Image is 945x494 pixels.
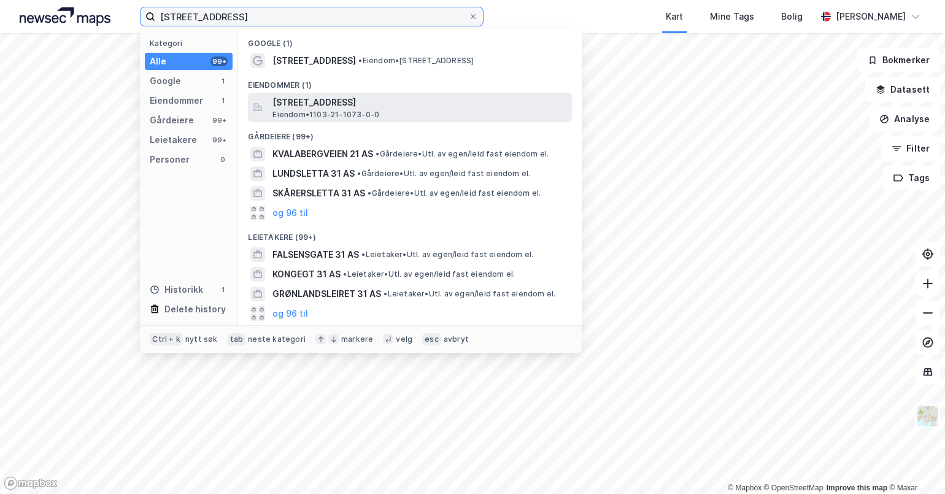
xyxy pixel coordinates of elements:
span: • [357,169,361,178]
div: markere [341,334,373,344]
div: Google [150,74,181,88]
span: Eiendom • 1103-21-1073-0-0 [272,110,379,120]
span: Leietaker • Utl. av egen/leid fast eiendom el. [361,250,533,260]
div: esc [422,333,441,345]
img: Z [916,404,939,428]
div: Kategori [150,39,233,48]
div: Ctrl + k [150,333,183,345]
div: Bolig [781,9,803,24]
span: [STREET_ADDRESS] [272,53,356,68]
button: Bokmerker [857,48,940,72]
div: Kontrollprogram for chat [884,435,945,494]
span: SKÅRERSLETTA 31 AS [272,186,365,201]
a: OpenStreetMap [764,484,823,492]
div: [PERSON_NAME] [836,9,906,24]
span: Leietaker • Utl. av egen/leid fast eiendom el. [384,289,555,299]
div: Personer [150,152,190,167]
img: logo.a4113a55bc3d86da70a041830d287a7e.svg [20,7,110,26]
div: avbryt [444,334,469,344]
div: Google (1) [238,29,582,51]
div: Historikk (1) [238,323,582,345]
div: Gårdeiere (99+) [238,122,582,144]
a: Improve this map [827,484,887,492]
span: • [368,188,371,198]
span: • [384,289,387,298]
span: • [376,149,379,158]
div: 99+ [210,135,228,145]
span: Gårdeiere • Utl. av egen/leid fast eiendom el. [357,169,530,179]
div: 99+ [210,56,228,66]
iframe: Chat Widget [884,435,945,494]
div: Eiendommer [150,93,203,108]
span: KONGEGT 31 AS [272,267,341,282]
button: Analyse [869,107,940,131]
span: LUNDSLETTA 31 AS [272,166,355,181]
div: 0 [218,155,228,164]
div: Gårdeiere [150,113,194,128]
a: Mapbox homepage [4,476,58,490]
span: • [343,269,347,279]
div: Alle [150,54,166,69]
div: Historikk [150,282,203,297]
div: Leietakere [150,133,197,147]
div: Kart [666,9,683,24]
div: 1 [218,285,228,295]
div: Eiendommer (1) [238,71,582,93]
div: velg [396,334,412,344]
span: FALSENSGATE 31 AS [272,247,359,262]
input: Søk på adresse, matrikkel, gårdeiere, leietakere eller personer [155,7,468,26]
span: Leietaker • Utl. av egen/leid fast eiendom el. [343,269,515,279]
button: Tags [883,166,940,190]
span: GRØNLANDSLEIRET 31 AS [272,287,381,301]
div: Delete history [164,302,226,317]
div: 1 [218,76,228,86]
div: tab [228,333,246,345]
div: Leietakere (99+) [238,223,582,245]
span: [STREET_ADDRESS] [272,95,567,110]
span: Gårdeiere • Utl. av egen/leid fast eiendom el. [376,149,549,159]
div: nytt søk [185,334,218,344]
span: KVALABERGVEIEN 21 AS [272,147,373,161]
button: Datasett [865,77,940,102]
div: 1 [218,96,228,106]
span: • [361,250,365,259]
button: Filter [881,136,940,161]
div: Mine Tags [710,9,754,24]
span: • [358,56,362,65]
span: Eiendom • [STREET_ADDRESS] [358,56,474,66]
a: Mapbox [728,484,762,492]
button: og 96 til [272,306,308,321]
span: Gårdeiere • Utl. av egen/leid fast eiendom el. [368,188,541,198]
div: 99+ [210,115,228,125]
div: neste kategori [248,334,306,344]
button: og 96 til [272,206,308,220]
